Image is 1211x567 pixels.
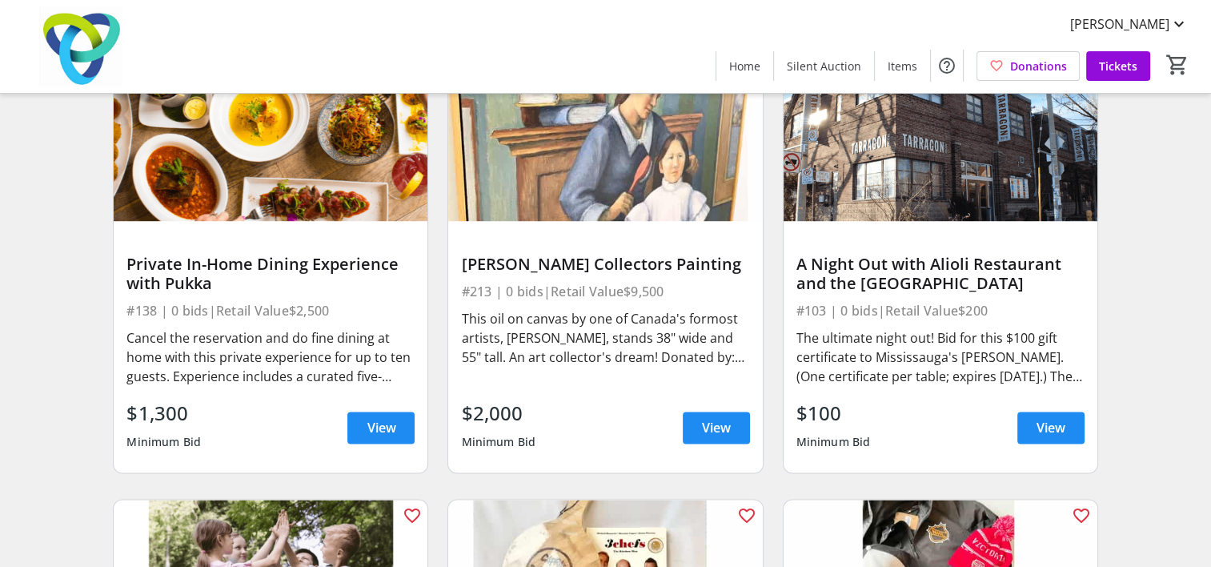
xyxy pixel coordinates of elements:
[367,418,395,437] span: View
[796,428,871,456] div: Minimum Bid
[10,6,152,86] img: Trillium Health Partners Foundation's Logo
[796,328,1085,386] div: The ultimate night out! Bid for this $100 gift certificate to Mississauga's [PERSON_NAME]. (One c...
[1057,11,1201,37] button: [PERSON_NAME]
[1086,51,1150,81] a: Tickets
[126,300,415,322] div: #138 | 0 bids | Retail Value $2,500
[931,50,963,82] button: Help
[126,399,201,428] div: $1,300
[114,44,427,221] img: Private In-Home Dining Experience with Pukka
[976,51,1080,81] a: Donations
[702,418,731,437] span: View
[796,399,871,428] div: $100
[1037,418,1065,437] span: View
[461,280,749,303] div: #213 | 0 bids | Retail Value $9,500
[737,506,756,525] mat-icon: favorite_outline
[126,255,415,293] div: Private In-Home Dining Experience with Pukka
[729,58,760,74] span: Home
[787,58,861,74] span: Silent Auction
[774,51,874,81] a: Silent Auction
[1163,50,1192,79] button: Cart
[461,309,749,367] div: This oil on canvas by one of Canada's formost artists, [PERSON_NAME], stands 38" wide and 55" tal...
[1099,58,1137,74] span: Tickets
[683,412,750,444] a: View
[461,255,749,274] div: [PERSON_NAME] Collectors Painting
[784,44,1097,221] img: A Night Out with Alioli Restaurant and the Tarragon Theatre
[796,300,1085,322] div: #103 | 0 bids | Retail Value $200
[448,44,762,221] img: Diana Dean Collectors Painting
[1072,506,1091,525] mat-icon: favorite_outline
[461,428,535,456] div: Minimum Bid
[1017,412,1085,444] a: View
[126,328,415,386] div: Cancel the reservation and do fine dining at home with this private experience for up to ten gues...
[126,428,201,456] div: Minimum Bid
[1070,14,1169,34] span: [PERSON_NAME]
[402,506,421,525] mat-icon: favorite_outline
[1010,58,1067,74] span: Donations
[347,412,415,444] a: View
[716,51,773,81] a: Home
[796,255,1085,293] div: A Night Out with Alioli Restaurant and the [GEOGRAPHIC_DATA]
[875,51,930,81] a: Items
[461,399,535,428] div: $2,000
[888,58,917,74] span: Items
